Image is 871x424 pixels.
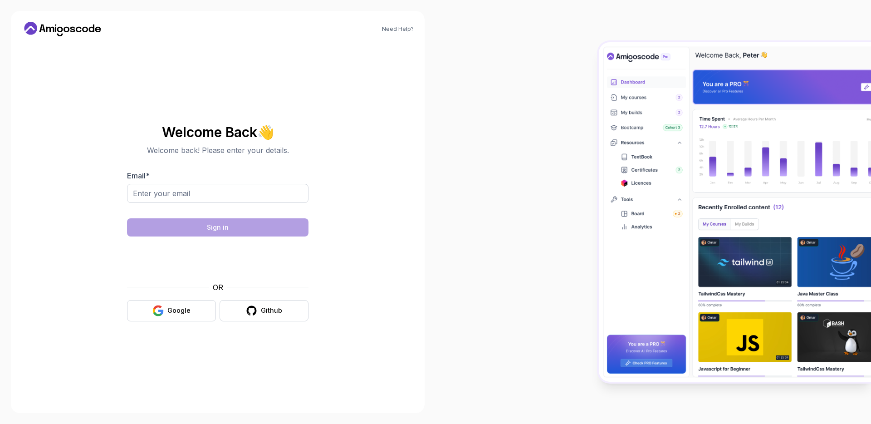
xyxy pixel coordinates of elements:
span: 👋 [256,123,275,140]
p: Welcome back! Please enter your details. [127,145,308,156]
iframe: hCaptcha 보안 챌린지에 대한 확인란이 포함된 위젯 [149,242,286,276]
a: Need Help? [382,25,414,33]
div: Github [261,306,282,315]
p: OR [213,282,223,293]
img: Amigoscode Dashboard [599,42,871,381]
button: Sign in [127,218,308,237]
div: Google [167,306,191,315]
div: Sign in [207,223,229,232]
a: Home link [22,22,103,36]
label: Email * [127,171,150,180]
button: Github [220,300,308,321]
h2: Welcome Back [127,125,308,139]
button: Google [127,300,216,321]
input: Enter your email [127,184,308,203]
